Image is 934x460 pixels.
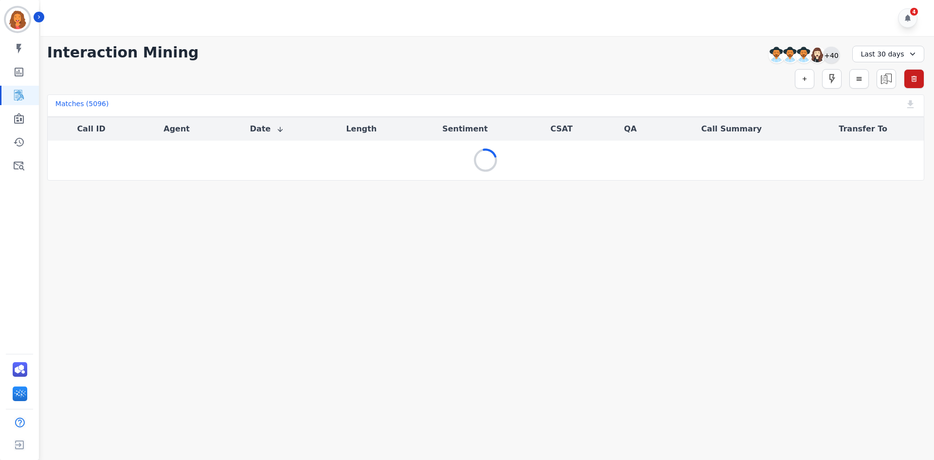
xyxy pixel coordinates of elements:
div: 4 [910,8,918,16]
div: Matches ( 5096 ) [55,99,109,112]
button: Transfer To [839,123,887,135]
button: Sentiment [442,123,487,135]
button: Call Summary [701,123,762,135]
button: Length [346,123,377,135]
button: Agent [163,123,190,135]
div: +40 [823,47,840,63]
div: Last 30 days [852,46,924,62]
h1: Interaction Mining [47,44,199,61]
button: CSAT [551,123,573,135]
img: Bordered avatar [6,8,29,31]
button: Date [250,123,285,135]
button: QA [624,123,637,135]
button: Call ID [77,123,105,135]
